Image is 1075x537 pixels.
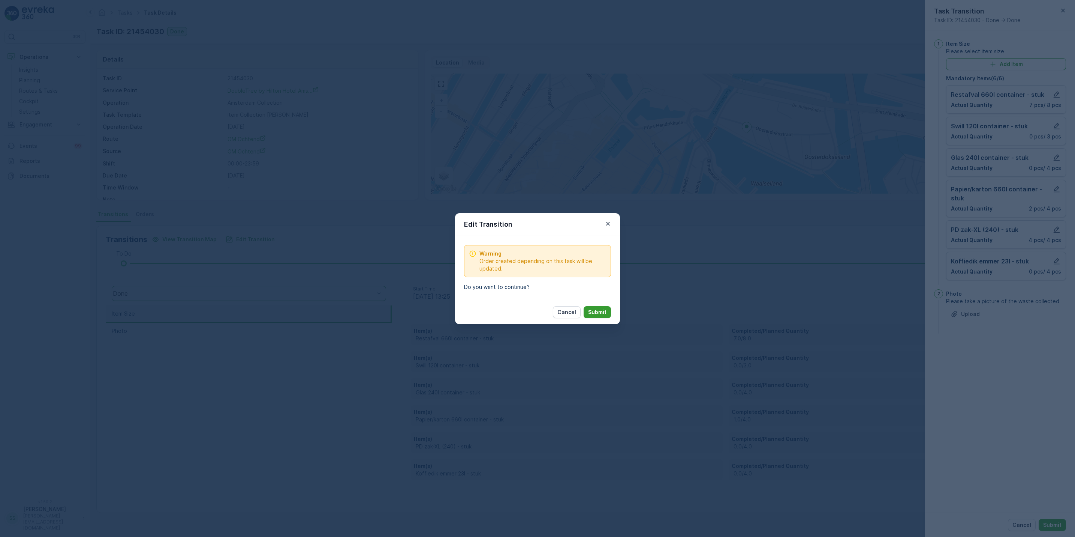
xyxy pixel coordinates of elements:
button: Submit [584,306,611,318]
p: Submit [588,308,606,316]
p: Cancel [557,308,576,316]
p: Do you want to continue? [464,283,611,291]
button: Cancel [553,306,581,318]
span: Order created depending on this task will be updated. [479,257,606,272]
p: Edit Transition [464,219,512,230]
span: Warning [479,250,606,257]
